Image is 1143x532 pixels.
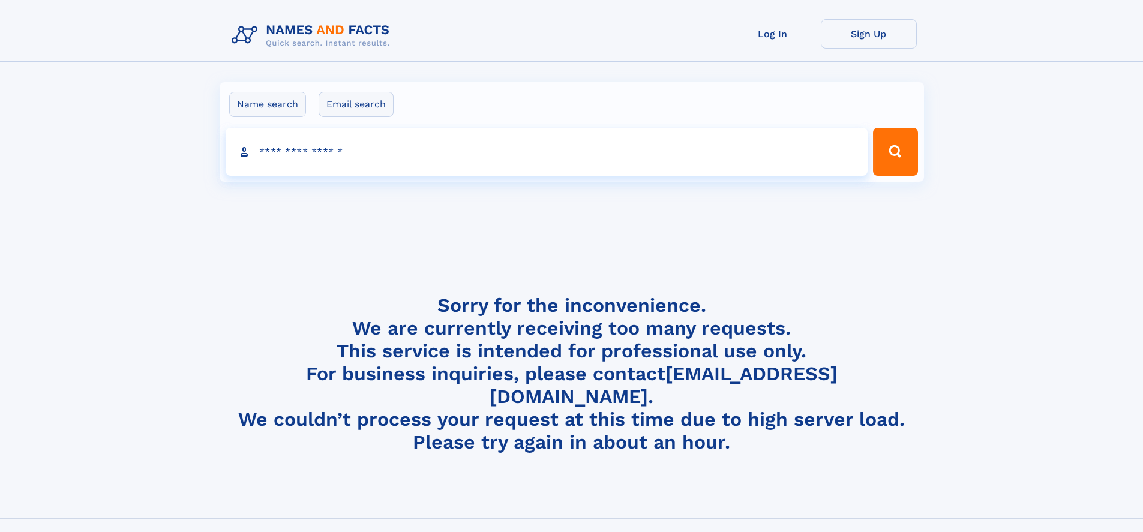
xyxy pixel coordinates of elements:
[227,19,400,52] img: Logo Names and Facts
[227,294,917,454] h4: Sorry for the inconvenience. We are currently receiving too many requests. This service is intend...
[226,128,868,176] input: search input
[229,92,306,117] label: Name search
[490,362,838,408] a: [EMAIL_ADDRESS][DOMAIN_NAME]
[319,92,394,117] label: Email search
[873,128,917,176] button: Search Button
[821,19,917,49] a: Sign Up
[725,19,821,49] a: Log In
